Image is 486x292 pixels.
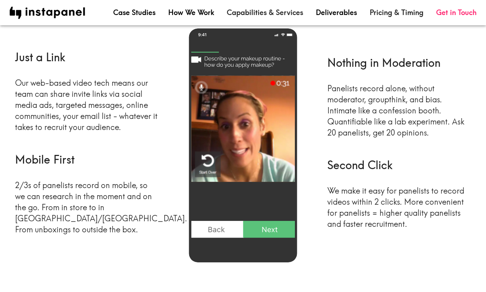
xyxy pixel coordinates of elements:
[370,8,423,17] a: Pricing & Timing
[15,77,159,133] p: Our web-based video tech means our team can share invite links via social media ads, targeted mes...
[327,157,471,173] h6: Second Click
[15,49,159,65] h6: Just a Link
[327,83,471,138] p: Panelists record alone, without moderator, groupthink, and bias. Intimate like a confession booth...
[168,8,214,17] a: How We Work
[327,55,471,70] h6: Nothing in Moderation
[227,8,303,17] a: Capabilities & Services
[189,28,297,262] img: phone
[15,152,159,167] h6: Mobile First
[327,185,471,230] p: We make it easy for panelists to record videos within 2 clicks. More convenient for panelists = h...
[9,7,85,19] img: instapanel
[113,8,156,17] a: Case Studies
[316,8,357,17] a: Deliverables
[436,8,477,17] a: Get in Touch
[15,180,159,235] p: 2/3s of panelists record on mobile, so we can research in the moment and on the go. From in store...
